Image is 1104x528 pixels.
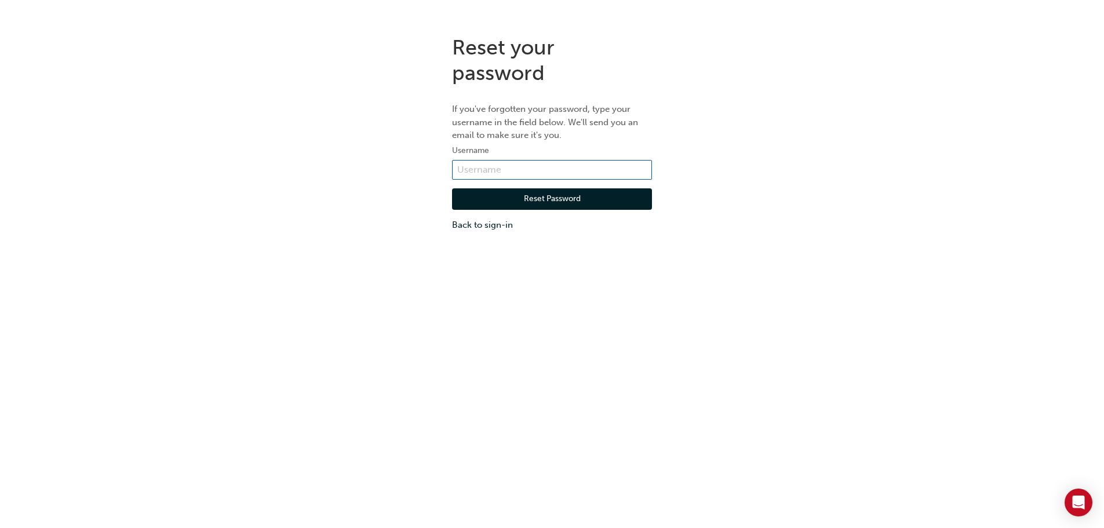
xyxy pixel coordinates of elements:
div: Open Intercom Messenger [1065,489,1092,516]
button: Reset Password [452,188,652,210]
p: If you've forgotten your password, type your username in the field below. We'll send you an email... [452,103,652,142]
input: Username [452,160,652,180]
a: Back to sign-in [452,219,652,232]
h1: Reset your password [452,35,652,85]
label: Username [452,144,652,158]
